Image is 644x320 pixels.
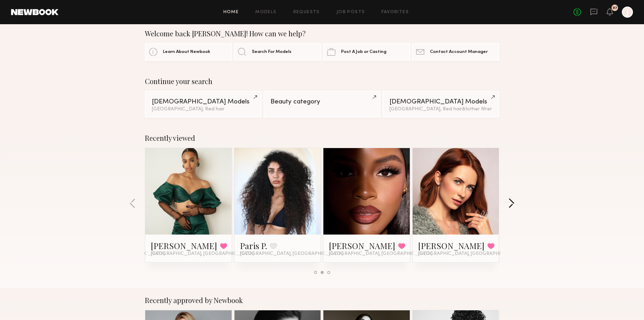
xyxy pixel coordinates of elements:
span: Search For Models [252,50,292,54]
span: [GEOGRAPHIC_DATA], [GEOGRAPHIC_DATA] [151,251,254,257]
a: [PERSON_NAME] [329,240,395,251]
a: Requests [293,10,320,15]
a: [DEMOGRAPHIC_DATA] Models[GEOGRAPHIC_DATA], Red hair [145,91,261,117]
a: [DEMOGRAPHIC_DATA] Models[GEOGRAPHIC_DATA], Red hair&1other filter [383,91,499,117]
a: Learn About Newbook [145,43,232,61]
div: [GEOGRAPHIC_DATA], Red hair [389,107,492,112]
a: [PERSON_NAME] [151,240,217,251]
span: Contact Account Manager [430,50,488,54]
div: Recently approved by Newbook [145,296,499,304]
span: Post A Job or Casting [341,50,386,54]
span: [GEOGRAPHIC_DATA], [GEOGRAPHIC_DATA] [240,251,343,257]
a: Paris P. [240,240,267,251]
a: Beauty category [264,91,380,117]
a: Models [255,10,276,15]
a: Contact Account Manager [412,43,499,61]
a: Favorites [381,10,409,15]
a: [PERSON_NAME] [418,240,485,251]
div: Beauty category [270,99,373,105]
div: 97 [613,6,617,10]
div: Continue your search [145,77,499,85]
div: [GEOGRAPHIC_DATA], Red hair [152,107,255,112]
a: Job Posts [337,10,365,15]
span: [GEOGRAPHIC_DATA], [GEOGRAPHIC_DATA] [418,251,521,257]
div: Welcome back [PERSON_NAME]! How can we help? [145,29,499,38]
a: Search For Models [234,43,321,61]
a: Home [223,10,239,15]
span: & 1 other filter [462,107,492,111]
span: [GEOGRAPHIC_DATA], [GEOGRAPHIC_DATA] [329,251,432,257]
a: J [622,7,633,18]
a: Post A Job or Casting [323,43,410,61]
div: [DEMOGRAPHIC_DATA] Models [389,99,492,105]
span: Learn About Newbook [163,50,210,54]
div: Recently viewed [145,134,499,142]
div: [DEMOGRAPHIC_DATA] Models [152,99,255,105]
